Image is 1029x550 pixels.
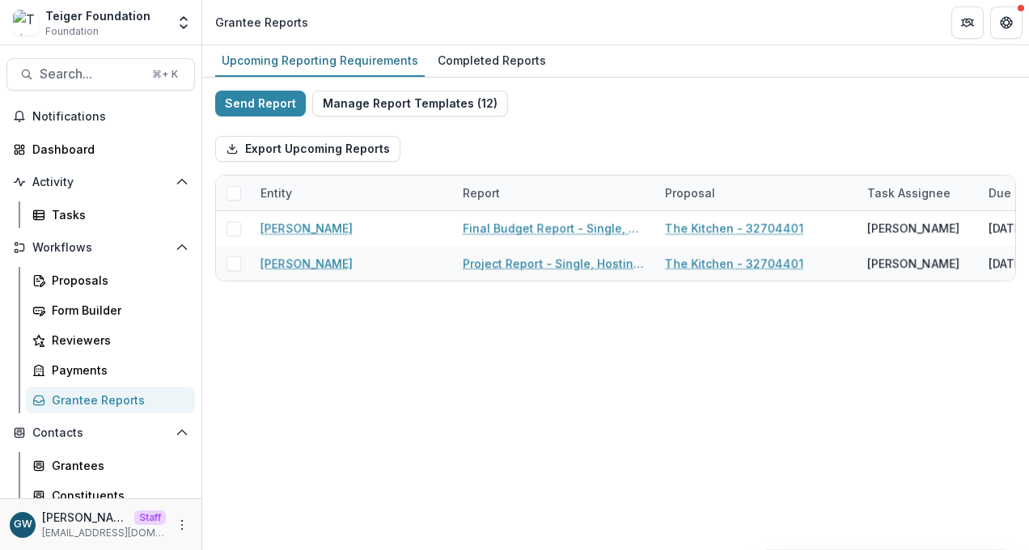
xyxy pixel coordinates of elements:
div: Reviewers [52,332,182,349]
div: Grantees [52,457,182,474]
button: Open Activity [6,169,195,195]
button: Notifications [6,104,195,129]
div: Upcoming Reporting Requirements [215,49,425,72]
a: Grantees [26,452,195,479]
div: ⌘ + K [149,66,181,83]
div: Task Assignee [857,184,960,201]
button: Open Workflows [6,235,195,260]
button: Partners [951,6,984,39]
a: Project Report - Single, Hosting, R+D [463,255,646,272]
a: [PERSON_NAME] [260,255,353,272]
div: Proposal [655,184,725,201]
p: Staff [134,510,166,525]
div: Grace Willig [14,519,32,530]
button: Open entity switcher [172,6,195,39]
nav: breadcrumb [209,11,315,34]
div: Grantee Reports [52,391,182,408]
div: Teiger Foundation [45,7,150,24]
button: More [172,515,192,535]
div: Proposal [655,176,857,210]
a: Dashboard [6,136,195,163]
div: Report [453,184,510,201]
div: [PERSON_NAME] [867,220,959,237]
div: Grantee Reports [215,14,308,31]
div: Constituents [52,487,182,504]
div: Dashboard [32,141,182,158]
button: Manage Report Templates (12) [312,91,508,116]
div: Proposals [52,272,182,289]
a: Reviewers [26,327,195,353]
a: Upcoming Reporting Requirements [215,45,425,77]
span: Contacts [32,426,169,440]
img: Teiger Foundation [13,10,39,36]
div: Report [453,176,655,210]
a: Grantee Reports [26,387,195,413]
span: Activity [32,176,169,189]
button: Send Report [215,91,306,116]
a: Constituents [26,482,195,509]
span: Notifications [32,110,188,124]
div: Task Assignee [857,176,979,210]
a: The Kitchen - 32704401 [665,220,803,237]
a: Final Budget Report - Single, Hosting, R+D [463,220,646,237]
span: Foundation [45,24,99,39]
p: [PERSON_NAME] [42,509,128,526]
a: [PERSON_NAME] [260,220,353,237]
button: Get Help [990,6,1023,39]
div: Entity [251,184,302,201]
div: [PERSON_NAME] [867,255,959,272]
div: Payments [52,362,182,379]
a: Form Builder [26,297,195,324]
div: Form Builder [52,302,182,319]
a: Payments [26,357,195,383]
a: The Kitchen - 32704401 [665,255,803,272]
div: Tasks [52,206,182,223]
span: Search... [40,66,142,82]
span: Workflows [32,241,169,255]
div: Entity [251,176,453,210]
a: Completed Reports [431,45,553,77]
button: Open Contacts [6,420,195,446]
button: Search... [6,58,195,91]
a: Tasks [26,201,195,228]
p: [EMAIL_ADDRESS][DOMAIN_NAME] [42,526,166,540]
a: Proposals [26,267,195,294]
button: Export Upcoming Reports [215,136,400,162]
div: Completed Reports [431,49,553,72]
